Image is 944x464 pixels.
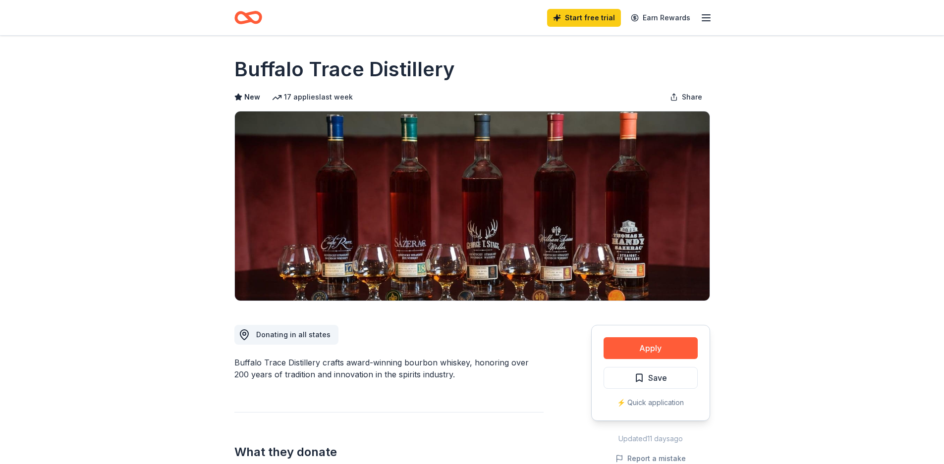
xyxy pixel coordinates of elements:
[234,6,262,29] a: Home
[234,357,544,380] div: Buffalo Trace Distillery crafts award-winning bourbon whiskey, honoring over 200 years of traditi...
[547,9,621,27] a: Start free trial
[625,9,696,27] a: Earn Rewards
[235,111,710,301] img: Image for Buffalo Trace Distillery
[256,330,331,339] span: Donating in all states
[234,55,455,83] h1: Buffalo Trace Distillery
[234,444,544,460] h2: What they donate
[244,91,260,103] span: New
[604,337,698,359] button: Apply
[604,367,698,389] button: Save
[604,397,698,409] div: ⚡️ Quick application
[591,433,710,445] div: Updated 11 days ago
[272,91,353,103] div: 17 applies last week
[682,91,702,103] span: Share
[662,87,710,107] button: Share
[648,371,667,384] span: Save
